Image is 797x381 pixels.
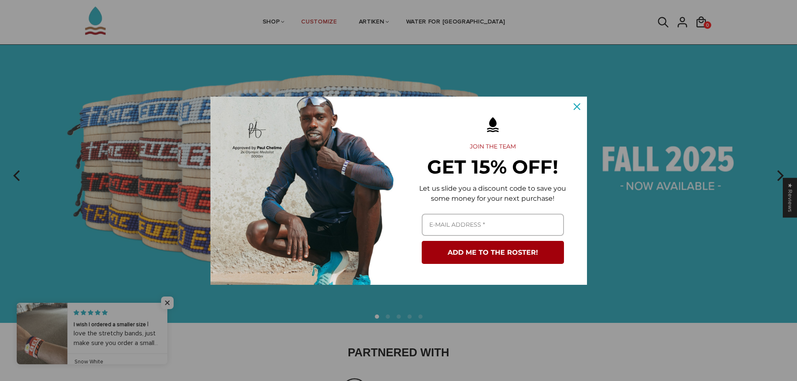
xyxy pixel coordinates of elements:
p: Let us slide you a discount code to save you some money for your next purchase! [412,184,574,204]
svg: close icon [574,103,580,110]
h2: JOIN THE TEAM [412,143,574,151]
button: ADD ME TO THE ROSTER! [422,241,564,264]
input: Email field [422,214,564,236]
button: Close [567,97,587,117]
strong: GET 15% OFF! [427,155,558,178]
